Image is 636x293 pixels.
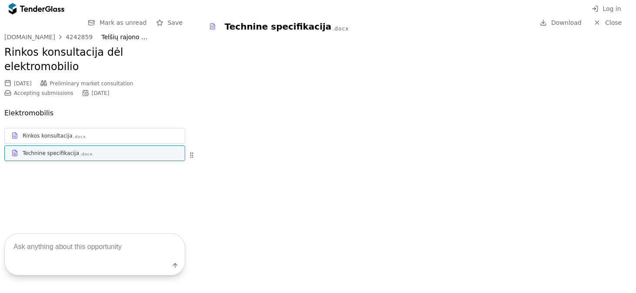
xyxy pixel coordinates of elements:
div: Technine specifikacija [23,150,79,157]
div: .docx [333,25,349,33]
span: Mark as unread [100,19,147,26]
button: Log in [589,3,624,14]
span: Log in [603,5,621,12]
a: Rinkos konsultacija.docx [4,128,185,144]
span: Accepting submissions [14,90,73,96]
a: [DOMAIN_NAME]4242859 [4,34,93,40]
div: 4242859 [66,34,93,40]
div: [DATE] [14,81,32,87]
div: .docx [80,152,93,157]
span: Download [551,19,582,26]
button: Mark as unread [86,17,150,28]
button: Save [154,17,185,28]
p: Elektromobilis [4,107,185,119]
div: Telšių rajono savivaldybės administracija [101,34,176,41]
a: Download [537,17,584,28]
a: Technine specifikacija.docx [4,145,185,161]
span: Close [605,19,622,26]
div: [DOMAIN_NAME] [4,34,55,40]
span: Save [168,19,183,26]
span: Preliminary market consultation [50,81,133,87]
h2: Rinkos konsultacija dėl elektromobilio [4,45,185,74]
a: Close [589,17,627,28]
div: .docx [73,134,86,140]
div: Rinkos konsultacija [23,132,73,139]
div: Technine specifikacija [225,20,332,33]
div: [DATE] [92,90,110,96]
